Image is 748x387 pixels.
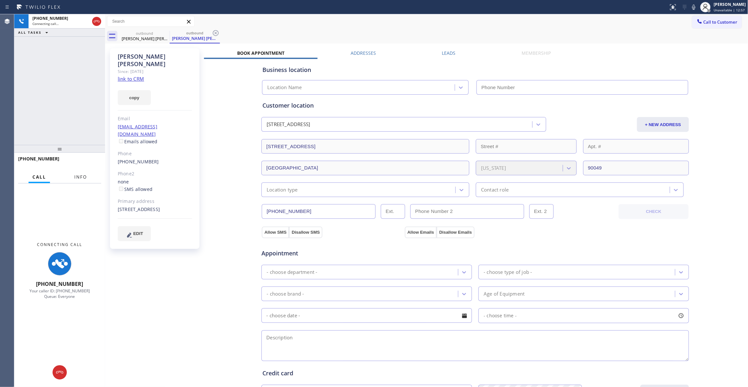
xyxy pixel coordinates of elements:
[267,290,304,298] div: - choose brand -
[118,90,151,105] button: copy
[529,204,554,219] input: Ext. 2
[704,19,738,25] span: Call to Customer
[120,36,169,41] div: [PERSON_NAME] [PERSON_NAME]
[18,156,59,162] span: [PHONE_NUMBER]
[118,226,151,241] button: EDIT
[118,68,192,75] div: Since: [DATE]
[74,174,87,180] span: Info
[170,29,219,43] div: Robert Lee
[120,31,169,36] div: outbound
[53,365,67,380] button: Hang up
[714,8,745,12] span: Unavailable | 12:57
[37,242,82,247] span: Connecting Call
[267,121,310,128] div: [STREET_ADDRESS]
[619,204,689,219] button: CHECK
[118,115,192,123] div: Email
[261,249,403,258] span: Appointment
[484,268,532,276] div: - choose type of job -
[119,187,123,191] input: SMS allowed
[32,174,46,180] span: Call
[118,186,152,192] label: SMS allowed
[637,117,689,132] button: + NEW ADDRESS
[262,101,688,110] div: Customer location
[261,139,469,154] input: Address
[118,178,192,193] div: none
[32,21,59,26] span: Connecting call…
[30,288,90,299] span: Your caller ID: [PHONE_NUMBER] Queue: Everyone
[689,3,698,12] button: Mute
[405,227,437,238] button: Allow Emails
[583,161,689,175] input: ZIP
[261,161,469,175] input: City
[410,204,524,219] input: Phone Number 2
[133,231,143,236] span: EDIT
[170,35,219,41] div: [PERSON_NAME] [PERSON_NAME]
[18,30,42,35] span: ALL TASKS
[118,123,157,137] a: [EMAIL_ADDRESS][DOMAIN_NAME]
[692,16,742,28] button: Call to Customer
[442,50,456,56] label: Leads
[484,312,517,319] span: - choose time -
[36,280,83,287] span: [PHONE_NUMBER]
[262,227,289,238] button: Allow SMS
[484,290,525,298] div: Age of Equipment
[118,198,192,205] div: Primary address
[437,227,475,238] button: Disallow Emails
[119,139,123,143] input: Emails allowed
[476,139,577,154] input: Street #
[481,186,509,193] div: Contact role
[261,308,472,323] input: - choose date -
[107,16,194,27] input: Search
[262,204,376,219] input: Phone Number
[583,139,689,154] input: Apt. #
[118,150,192,158] div: Phone
[120,29,169,43] div: Robert Lee
[237,50,285,56] label: Book Appointment
[267,84,302,91] div: Location Name
[267,268,317,276] div: - choose department -
[29,171,50,183] button: Call
[289,227,322,238] button: Disallow SMS
[522,50,551,56] label: Membership
[32,16,68,21] span: [PHONE_NUMBER]
[118,76,144,82] a: link to CRM
[351,50,376,56] label: Addresses
[14,29,54,36] button: ALL TASKS
[170,30,219,35] div: outbound
[477,80,688,95] input: Phone Number
[118,206,192,213] div: [STREET_ADDRESS]
[714,2,746,7] div: [PERSON_NAME]
[267,186,298,193] div: Location type
[118,53,192,68] div: [PERSON_NAME] [PERSON_NAME]
[262,65,688,74] div: Business location
[70,171,91,183] button: Info
[381,204,405,219] input: Ext.
[262,369,688,378] div: Credit card
[92,17,101,26] button: Hang up
[118,138,158,145] label: Emails allowed
[118,158,159,165] a: [PHONE_NUMBER]
[118,170,192,178] div: Phone2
